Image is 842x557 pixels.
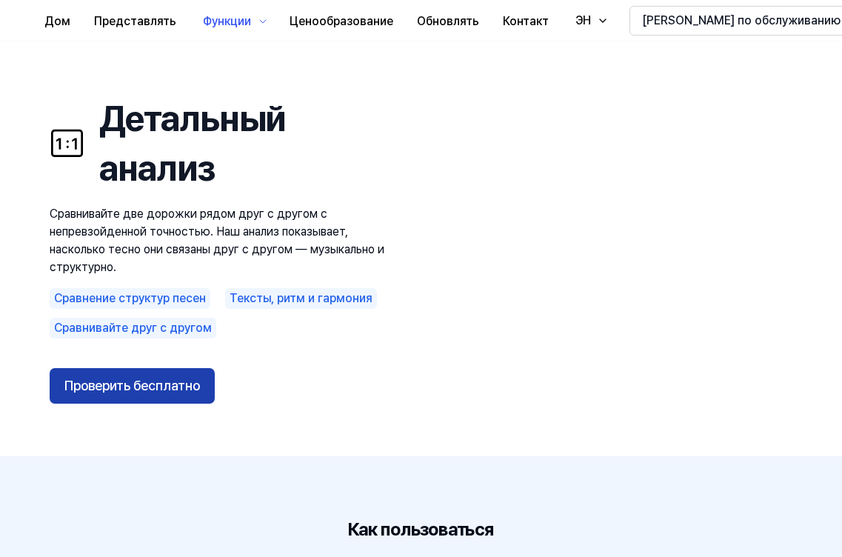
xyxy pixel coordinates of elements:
a: Обновлять [405,1,491,41]
button: ЭН [561,6,618,36]
button: Функции [188,1,278,41]
button: Дом [33,7,82,36]
div: Сравнивайте друг с другом [50,318,216,338]
div: Функции [200,13,254,30]
div: Сравнение структур песен [50,288,210,309]
button: Ценообразование [278,7,405,36]
font: Детальный анализ [99,94,405,193]
div: Тексты, ритм и гармония [225,288,377,309]
button: Обновлять [405,7,491,36]
div: ЭН [572,12,594,30]
button: Представлять [82,7,188,36]
button: Контакт [491,7,561,36]
button: Проверить бесплатно [50,368,215,404]
p: Сравнивайте две дорожки рядом друг с другом с непревзойденной точностью. Наш анализ показывает, н... [50,205,405,276]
